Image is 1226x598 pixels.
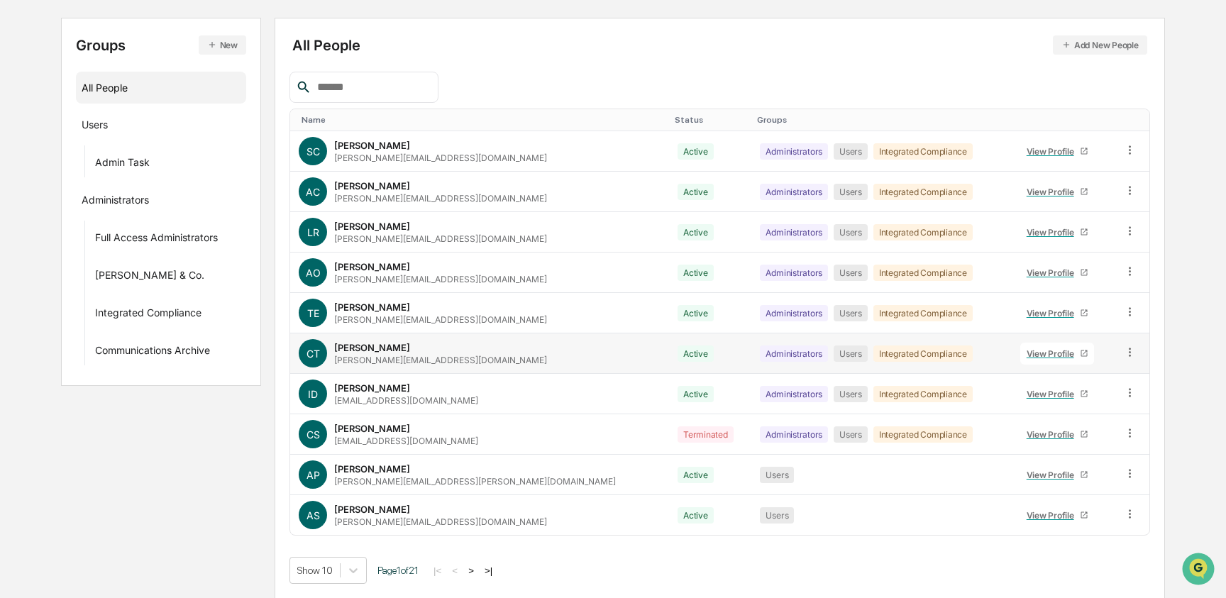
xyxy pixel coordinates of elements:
p: How can we help? [14,30,258,52]
div: [PERSON_NAME] [334,382,410,394]
div: Administrators [760,426,828,443]
div: View Profile [1027,470,1080,480]
div: Administrators [760,224,828,240]
div: View Profile [1027,187,1080,197]
div: View Profile [1027,146,1080,157]
div: Integrated Compliance [873,184,973,200]
div: Active [678,224,714,240]
div: [PERSON_NAME] [334,221,410,232]
span: AO [306,267,321,279]
a: 🗄️Attestations [97,173,182,199]
div: Administrators [760,265,828,281]
div: [PERSON_NAME] [334,180,410,192]
div: Start new chat [48,109,233,123]
div: Administrators [760,345,828,362]
div: All People [82,76,241,99]
button: Start new chat [241,113,258,130]
a: View Profile [1020,504,1094,526]
div: [PERSON_NAME] [334,342,410,353]
div: Integrated Compliance [873,305,973,321]
div: [PERSON_NAME][EMAIL_ADDRESS][DOMAIN_NAME] [334,516,547,527]
div: Active [678,345,714,362]
div: View Profile [1027,227,1080,238]
div: Users [834,265,868,281]
span: Page 1 of 21 [377,565,419,576]
div: Full Access Administrators [95,231,218,248]
div: [PERSON_NAME][EMAIL_ADDRESS][PERSON_NAME][DOMAIN_NAME] [334,476,616,487]
div: Toggle SortBy [302,115,663,125]
span: AP [306,469,320,481]
div: Integrated Compliance [873,426,973,443]
div: View Profile [1027,510,1080,521]
div: Integrated Compliance [873,143,973,160]
div: Users [834,345,868,362]
div: Active [678,143,714,160]
button: Add New People [1053,35,1147,55]
div: Integrated Compliance [873,345,973,362]
div: Users [834,386,868,402]
div: Active [678,467,714,483]
div: [PERSON_NAME][EMAIL_ADDRESS][DOMAIN_NAME] [334,274,547,284]
div: Users [760,507,794,524]
a: View Profile [1020,262,1094,284]
div: [PERSON_NAME][EMAIL_ADDRESS][DOMAIN_NAME] [334,233,547,244]
div: All People [292,35,1147,55]
div: Administrators [82,194,149,211]
div: Administrators [760,143,828,160]
button: < [448,565,462,577]
div: Users [834,224,868,240]
div: Users [760,467,794,483]
div: [PERSON_NAME][EMAIL_ADDRESS][DOMAIN_NAME] [334,153,547,163]
div: Users [834,143,868,160]
div: Active [678,507,714,524]
div: 🔎 [14,207,26,218]
button: > [464,565,478,577]
a: View Profile [1020,383,1094,405]
div: Users [82,118,108,135]
div: Integrated Compliance [95,306,201,323]
span: Preclearance [28,179,92,193]
span: CS [306,428,320,441]
div: View Profile [1027,267,1080,278]
a: 🖐️Preclearance [9,173,97,199]
div: Administrators [760,184,828,200]
div: Toggle SortBy [1126,115,1143,125]
span: LR [307,226,319,238]
span: AC [306,186,320,198]
div: We're available if you need us! [48,123,180,134]
span: TE [307,307,319,319]
a: View Profile [1020,343,1094,365]
div: Admin Task [95,156,150,173]
div: Integrated Compliance [873,265,973,281]
a: View Profile [1020,181,1094,203]
div: Active [678,184,714,200]
div: Active [678,305,714,321]
span: Data Lookup [28,206,89,220]
div: Administrators [760,305,828,321]
div: [PERSON_NAME] [334,463,410,475]
div: [PERSON_NAME] [334,423,410,434]
span: Attestations [117,179,176,193]
div: [PERSON_NAME] & Co. [95,269,204,286]
div: Toggle SortBy [675,115,746,125]
div: [EMAIL_ADDRESS][DOMAIN_NAME] [334,395,478,406]
div: Administrators [760,386,828,402]
a: Powered byPylon [100,240,172,251]
button: New [199,35,246,55]
a: View Profile [1020,140,1094,162]
div: [PERSON_NAME] [334,301,410,313]
div: View Profile [1027,308,1080,319]
div: View Profile [1027,429,1080,440]
div: Users [834,305,868,321]
div: Integrated Compliance [873,386,973,402]
div: Integrated Compliance [873,224,973,240]
div: [PERSON_NAME] [334,261,410,272]
img: 1746055101610-c473b297-6a78-478c-a979-82029cc54cd1 [14,109,40,134]
div: [PERSON_NAME][EMAIL_ADDRESS][DOMAIN_NAME] [334,314,547,325]
div: [EMAIL_ADDRESS][DOMAIN_NAME] [334,436,478,446]
div: Active [678,386,714,402]
span: ID [308,388,318,400]
a: 🔎Data Lookup [9,200,95,226]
